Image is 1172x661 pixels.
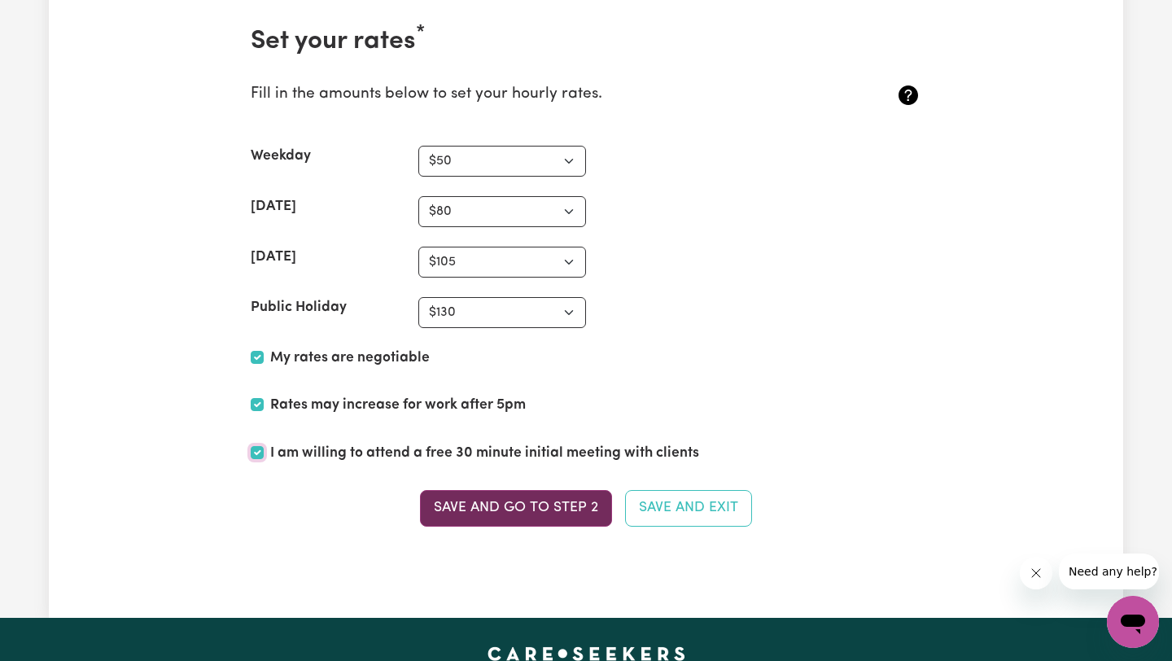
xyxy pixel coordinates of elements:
button: Save and go to Step 2 [420,490,612,526]
h2: Set your rates [251,26,921,57]
label: Weekday [251,146,311,167]
label: Rates may increase for work after 5pm [270,395,526,416]
a: Careseekers home page [488,647,685,660]
label: [DATE] [251,247,296,268]
iframe: Button to launch messaging window [1107,596,1159,648]
label: I am willing to attend a free 30 minute initial meeting with clients [270,443,699,464]
iframe: Close message [1020,557,1052,589]
label: My rates are negotiable [270,348,430,369]
iframe: Message from company [1059,554,1159,589]
button: Save and Exit [625,490,752,526]
p: Fill in the amounts below to set your hourly rates. [251,83,810,107]
label: [DATE] [251,196,296,217]
label: Public Holiday [251,297,347,318]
